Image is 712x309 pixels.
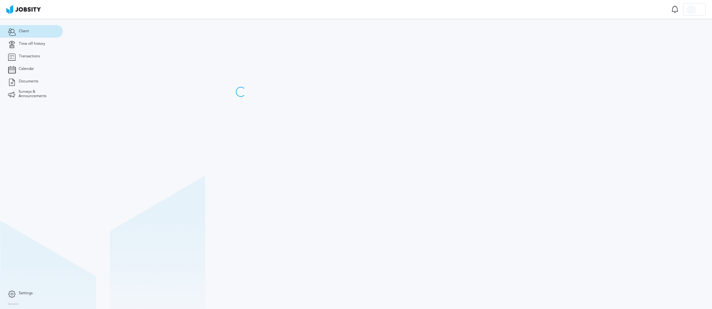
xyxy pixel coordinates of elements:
img: ab4bad089aa723f57921c736e9817d99.png [6,5,41,14]
span: Time off history [19,42,45,46]
span: Surveys & Announcements [19,90,55,98]
span: Documents [19,79,38,84]
label: Version: [8,302,19,306]
span: Transactions [19,54,40,59]
span: Calendar [19,67,34,71]
span: Settings [19,291,33,296]
span: Client [19,29,29,34]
